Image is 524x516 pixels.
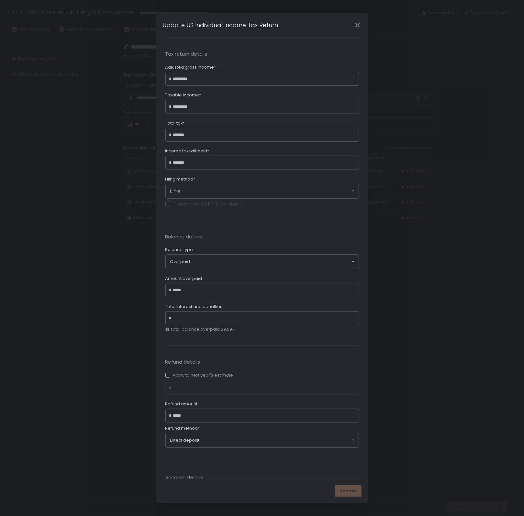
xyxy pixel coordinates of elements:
input: Search for option [181,188,351,194]
span: Income tax withheld* [165,148,209,154]
span: Overpaid [170,259,190,265]
span: E-file [170,188,181,194]
input: Search for option [190,258,351,265]
span: Tax return details [165,50,359,58]
span: Refund amount [165,401,198,407]
h1: Update US Individual Income Tax Return [163,21,278,29]
span: Refund details [165,358,359,366]
span: Adjusted gross income* [165,64,216,70]
div: Search for option [166,184,359,198]
span: Direct deposit [170,437,200,443]
span: Balance type [165,247,193,253]
span: Total tax* [165,120,185,126]
span: Amount overpaid [165,276,202,281]
span: Total interest and penalties [165,304,223,310]
span: Refund method* [165,425,200,431]
div: Search for option [166,433,359,447]
div: Search for option [166,255,359,269]
span: Balance details [165,233,359,241]
div: Close [347,21,368,29]
span: Account details [165,474,359,481]
span: Total balance overpaid $9,697 [171,326,235,332]
span: Filing method* [165,176,195,182]
input: Search for option [200,437,351,444]
span: Taxable income* [165,92,201,98]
